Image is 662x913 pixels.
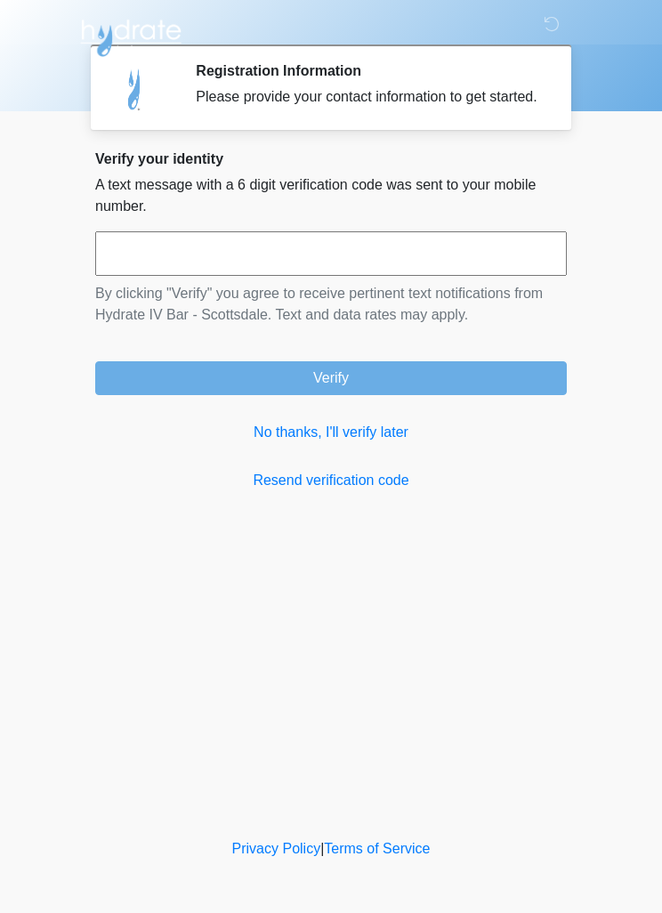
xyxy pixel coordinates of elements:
a: | [320,841,324,856]
div: Please provide your contact information to get started. [196,86,540,108]
img: Hydrate IV Bar - Scottsdale Logo [77,13,184,58]
p: By clicking "Verify" you agree to receive pertinent text notifications from Hydrate IV Bar - Scot... [95,283,567,326]
a: Privacy Policy [232,841,321,856]
button: Verify [95,361,567,395]
p: A text message with a 6 digit verification code was sent to your mobile number. [95,174,567,217]
img: Agent Avatar [109,62,162,116]
a: Resend verification code [95,470,567,491]
h2: Verify your identity [95,150,567,167]
a: Terms of Service [324,841,430,856]
a: No thanks, I'll verify later [95,422,567,443]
